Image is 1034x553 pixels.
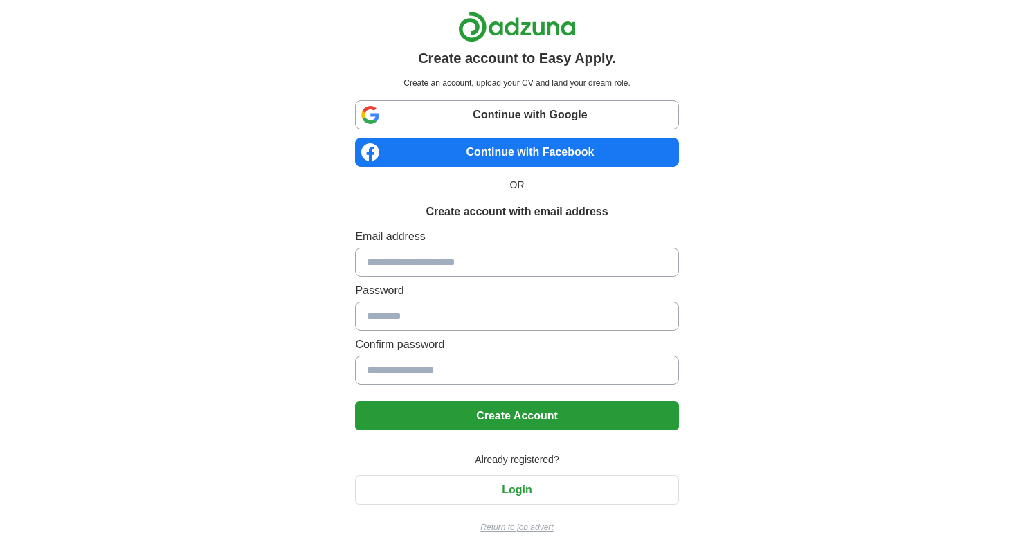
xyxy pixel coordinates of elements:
[355,484,678,496] a: Login
[355,138,678,167] a: Continue with Facebook
[418,48,616,69] h1: Create account to Easy Apply.
[355,475,678,505] button: Login
[355,282,678,299] label: Password
[458,11,576,42] img: Adzuna logo
[355,228,678,245] label: Email address
[502,178,533,192] span: OR
[355,336,678,353] label: Confirm password
[426,203,608,220] h1: Create account with email address
[355,521,678,534] a: Return to job advert
[355,401,678,430] button: Create Account
[358,77,675,89] p: Create an account, upload your CV and land your dream role.
[466,453,567,467] span: Already registered?
[355,100,678,129] a: Continue with Google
